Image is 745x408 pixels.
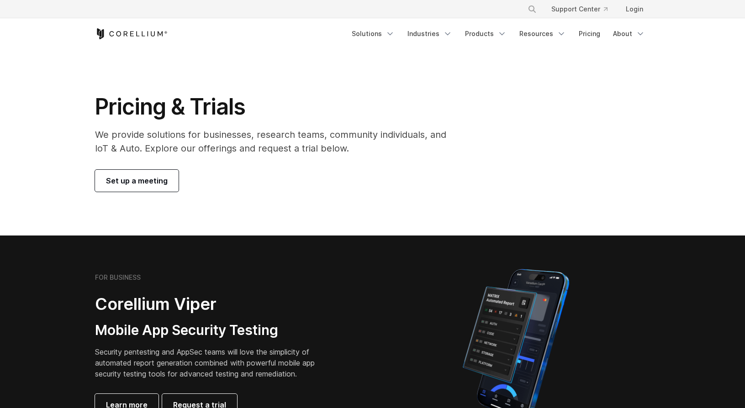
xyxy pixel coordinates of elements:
a: About [608,26,650,42]
a: Corellium Home [95,28,168,39]
span: Set up a meeting [106,175,168,186]
a: Pricing [573,26,606,42]
a: Login [618,1,650,17]
div: Navigation Menu [517,1,650,17]
p: Security pentesting and AppSec teams will love the simplicity of automated report generation comb... [95,346,329,379]
a: Set up a meeting [95,170,179,192]
h2: Corellium Viper [95,294,329,314]
div: Navigation Menu [346,26,650,42]
a: Products [460,26,512,42]
a: Resources [514,26,571,42]
a: Solutions [346,26,400,42]
p: We provide solutions for businesses, research teams, community individuals, and IoT & Auto. Explo... [95,128,459,155]
h3: Mobile App Security Testing [95,322,329,339]
h6: FOR BUSINESS [95,273,141,282]
a: Support Center [544,1,615,17]
h1: Pricing & Trials [95,93,459,120]
a: Industries [402,26,458,42]
button: Search [524,1,540,17]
